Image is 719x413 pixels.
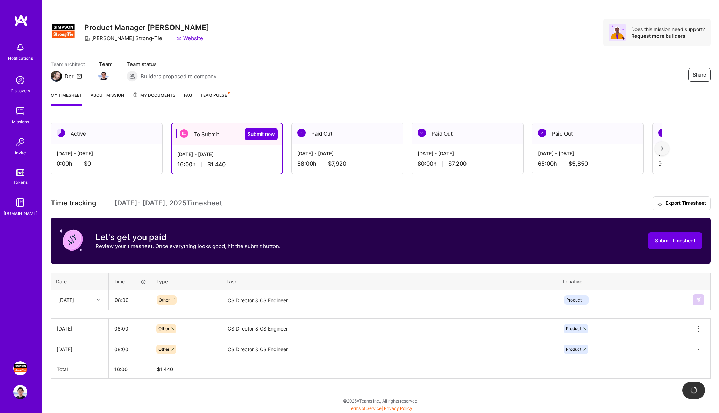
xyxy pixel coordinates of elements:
[384,406,412,411] a: Privacy Policy
[51,60,85,68] span: Team architect
[8,55,33,62] div: Notifications
[661,146,663,151] img: right
[91,92,124,106] a: About Mission
[566,297,582,303] span: Product
[631,26,705,32] div: Does this mission need support?
[109,291,151,309] input: HH:MM
[42,392,719,410] div: © 2025 ATeams Inc., All rights reserved.
[177,151,277,158] div: [DATE] - [DATE]
[13,361,27,375] img: Simpson Strong-Tie: Product Manager TY
[245,128,278,140] button: Submit now
[57,325,103,332] div: [DATE]
[84,35,162,42] div: [PERSON_NAME] Strong-Tie
[157,366,173,372] span: $ 1,440
[97,298,100,302] i: icon Chevron
[693,294,705,305] div: null
[133,92,176,99] span: My Documents
[16,169,24,176] img: tokens
[84,36,90,41] i: icon CompanyGray
[688,68,711,82] button: Share
[109,360,151,378] th: 16:00
[566,347,581,352] span: Product
[184,92,192,106] a: FAQ
[172,123,282,145] div: To Submit
[159,297,170,303] span: Other
[180,129,188,138] img: To Submit
[13,385,27,399] img: User Avatar
[59,226,87,254] img: coin
[696,297,701,303] img: Submit
[84,160,91,167] span: $0
[127,71,138,82] img: Builders proposed to company
[653,196,711,210] button: Export Timesheet
[297,150,397,157] div: [DATE] - [DATE]
[448,160,467,167] span: $7,200
[57,160,157,167] div: 0:00 h
[292,123,403,144] div: Paid Out
[51,92,82,106] a: My timesheet
[58,296,74,304] div: [DATE]
[248,131,275,138] span: Submit now
[109,319,151,338] input: HH:MM
[95,232,280,242] h3: Let's get you paid
[609,24,626,41] img: Avatar
[51,71,62,82] img: Team Architect
[631,32,705,39] div: Request more builders
[51,199,96,208] span: Time tracking
[51,123,162,144] div: Active
[99,69,108,81] a: Team Member Avatar
[114,199,222,208] span: [DATE] - [DATE] , 2025 Timesheet
[65,73,74,80] div: Dor
[98,70,109,80] img: Team Member Avatar
[13,135,27,149] img: Invite
[158,326,169,331] span: Other
[51,273,109,290] th: Date
[222,319,557,339] textarea: CS Director & CS Engineer
[109,340,151,358] input: HH:MM
[57,150,157,157] div: [DATE] - [DATE]
[418,160,518,167] div: 80:00 h
[13,73,27,87] img: discovery
[418,129,426,137] img: Paid Out
[99,60,113,68] span: Team
[328,160,346,167] span: $7,920
[13,104,27,118] img: teamwork
[13,41,27,55] img: bell
[689,385,698,395] img: loading
[114,278,146,285] div: Time
[57,346,103,353] div: [DATE]
[418,150,518,157] div: [DATE] - [DATE]
[14,14,28,27] img: logo
[127,60,216,68] span: Team status
[412,123,523,144] div: Paid Out
[538,160,638,167] div: 65:00 h
[51,360,109,378] th: Total
[563,278,682,285] div: Initiative
[655,237,695,244] span: Submit timesheet
[10,87,30,94] div: Discovery
[176,35,203,42] a: Website
[538,150,638,157] div: [DATE] - [DATE]
[658,129,667,137] img: Paid Out
[693,71,706,78] span: Share
[200,93,227,98] span: Team Pulse
[84,23,209,32] h3: Product Manager [PERSON_NAME]
[3,210,37,217] div: [DOMAIN_NAME]
[200,92,229,106] a: Team Pulse
[538,129,546,137] img: Paid Out
[569,160,588,167] span: $5,850
[221,273,558,290] th: Task
[158,347,169,352] span: Other
[77,73,82,79] i: icon Mail
[657,200,663,207] i: icon Download
[349,406,412,411] span: |
[207,161,226,168] span: $1,440
[141,73,216,80] span: Builders proposed to company
[151,273,221,290] th: Type
[12,118,29,125] div: Missions
[51,19,76,44] img: Company Logo
[222,291,557,310] textarea: CS Director & CS Engineer
[566,326,581,331] span: Product
[648,232,702,249] button: Submit timesheet
[95,242,280,250] p: Review your timesheet. Once everything looks good, hit the submit button.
